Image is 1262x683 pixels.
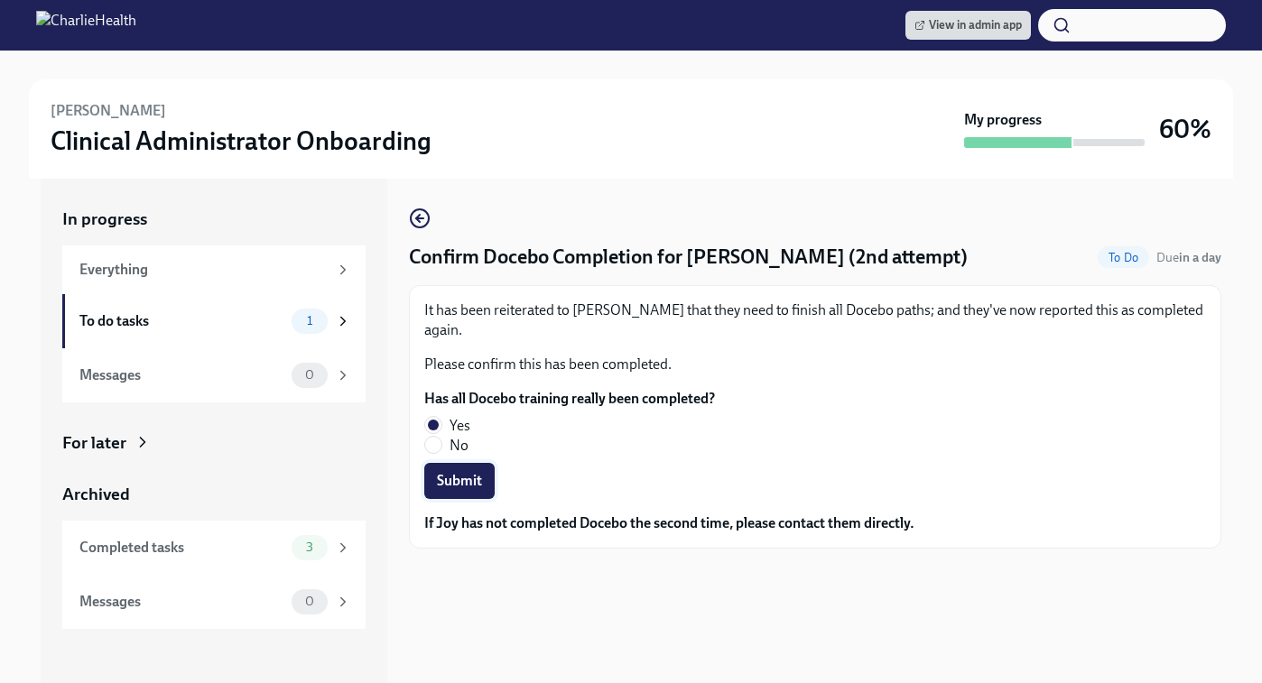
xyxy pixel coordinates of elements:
p: It has been reiterated to [PERSON_NAME] that they need to finish all Docebo paths; and they've no... [424,300,1206,340]
a: Archived [62,483,366,506]
div: Completed tasks [79,538,284,558]
a: Messages0 [62,575,366,629]
h6: [PERSON_NAME] [51,101,166,121]
a: For later [62,431,366,455]
div: Messages [79,365,284,385]
a: To do tasks1 [62,294,366,348]
span: View in admin app [914,16,1022,34]
a: Messages0 [62,348,366,402]
span: 0 [294,595,325,608]
button: Submit [424,463,495,499]
strong: in a day [1179,250,1221,265]
div: To do tasks [79,311,284,331]
a: In progress [62,208,366,231]
span: Yes [450,416,470,436]
h3: Clinical Administrator Onboarding [51,125,431,157]
span: Due [1156,250,1221,265]
div: Everything [79,260,328,280]
strong: My progress [964,110,1042,130]
span: Submit [437,472,482,490]
div: For later [62,431,126,455]
a: View in admin app [905,11,1031,40]
img: CharlieHealth [36,11,136,40]
h4: Confirm Docebo Completion for [PERSON_NAME] (2nd attempt) [409,244,968,271]
span: No [450,436,469,456]
p: Please confirm this has been completed. [424,355,1206,374]
label: Has all Docebo training really been completed? [424,389,715,409]
div: Messages [79,592,284,612]
span: 3 [295,540,324,554]
span: October 2nd, 2025 10:00 [1156,249,1221,266]
strong: If Joy has not completed Docebo the second time, please contact them directly. [424,514,914,531]
a: Everything [62,245,366,294]
span: 1 [296,314,323,328]
span: 0 [294,368,325,382]
a: Completed tasks3 [62,521,366,575]
span: To Do [1098,251,1149,264]
h3: 60% [1159,113,1211,145]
